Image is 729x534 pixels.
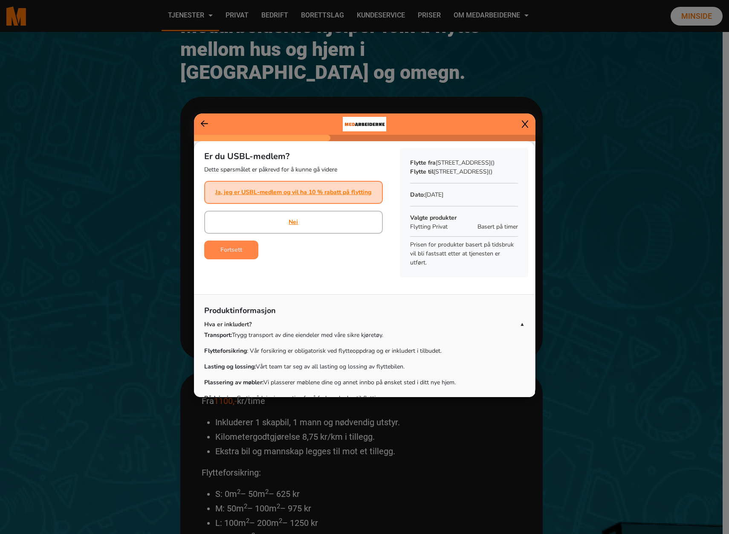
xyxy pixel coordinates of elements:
p: Vi plasserer møblene dine og annet innbo på ønsket sted i ditt nye hjem. [204,378,525,387]
strong: Transport: [204,331,232,339]
h5: Er du USBL-medlem? [204,151,383,162]
p: Flytting Privat [410,222,473,231]
span: () [491,159,495,167]
p: Dette spørsmålet er påkrevd for å kunne gå videre [204,165,383,174]
b: Fortsett [220,246,242,254]
span: ▲ [520,320,525,328]
p: Gratis rådgivning og tips for å forberede deg til flyttingen. [204,394,525,403]
p: Hva er inkludert? [204,320,520,329]
strong: Flytteforsikring [204,347,247,355]
p: [STREET_ADDRESS] [410,158,518,167]
img: bacdd172-0455-430b-bf8f-cf411a8648e0 [343,113,386,135]
p: Prisen for produkter basert på tidsbruk vil bli fastsatt etter at tjenesten er utført. [410,240,518,267]
p: Vårt team tar seg av all lasting og lossing av flyttebilen. [204,362,525,371]
p: : Vår forsikring er obligatorisk ved flytteoppdrag og er inkludert i tilbudet. [204,346,525,355]
strong: Rådgivning: [204,394,237,402]
b: Dato: [410,191,425,199]
strong: Plassering av møbler: [204,378,263,386]
p: [DATE] [410,190,518,199]
p: Trygg transport av dine eiendeler med våre sikre kjøretøy. [204,331,525,340]
b: Flytte til [410,168,434,176]
span: Basert på timer [477,222,518,231]
p: Produktinformasjon [204,305,525,320]
strong: Lasting og lossing: [204,363,256,371]
b: Valgte produkter [410,214,457,222]
p: [STREET_ADDRESS] [410,167,518,176]
button: Fortsett [204,241,258,259]
a: Ja, jeg er USBL-medlem og vil ha 10 % rabatt på flytting [215,188,371,197]
a: Nei [289,218,298,226]
b: Flytte fra [410,159,436,167]
span: () [489,168,492,176]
